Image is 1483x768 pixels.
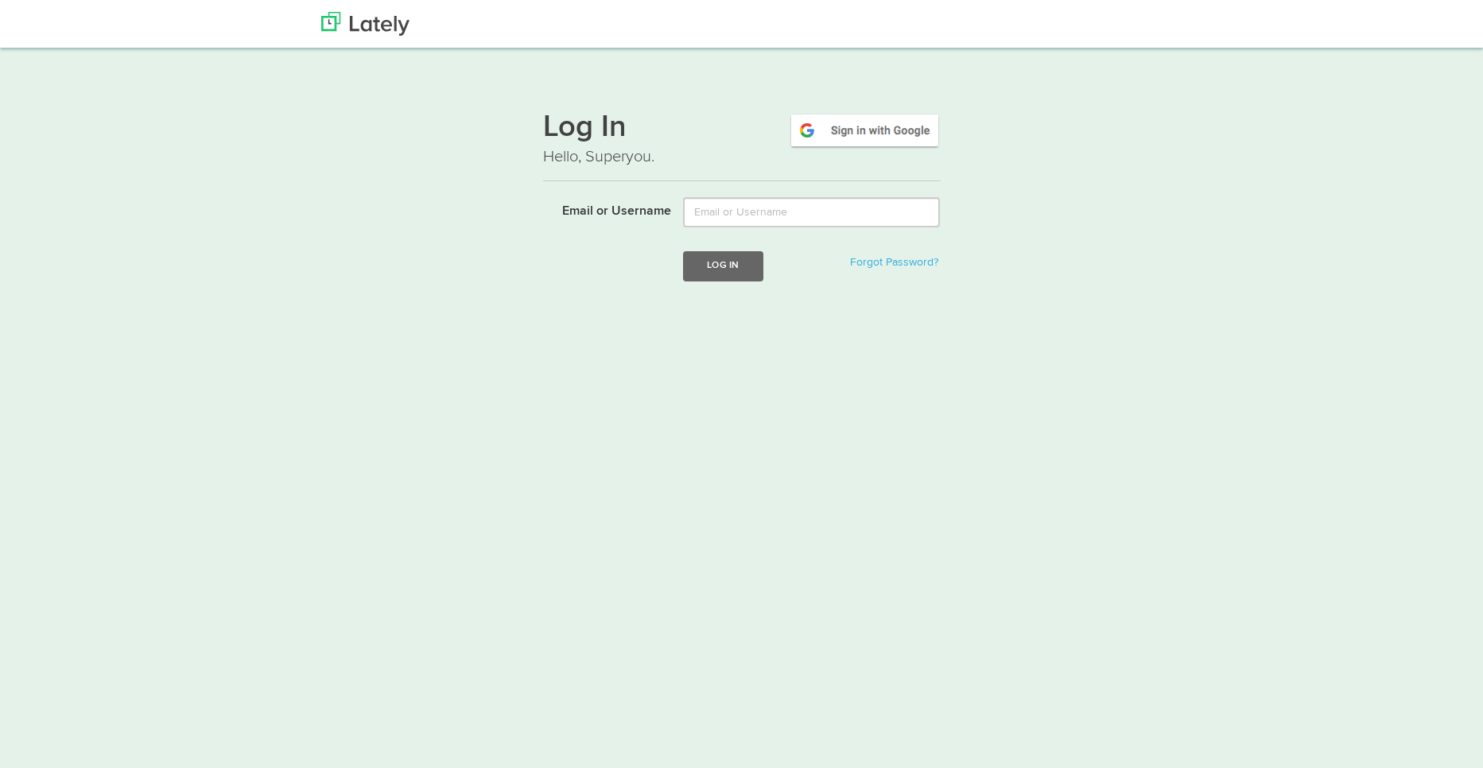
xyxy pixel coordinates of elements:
img: google-signin.png [789,112,941,149]
button: Log In [683,251,763,281]
img: Lately [321,12,410,36]
a: Forgot Password? [850,257,938,268]
h1: Log In [543,112,941,145]
p: Hello, Superyou. [543,145,941,169]
input: Email or Username [683,197,940,227]
label: Email or Username [531,197,672,221]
